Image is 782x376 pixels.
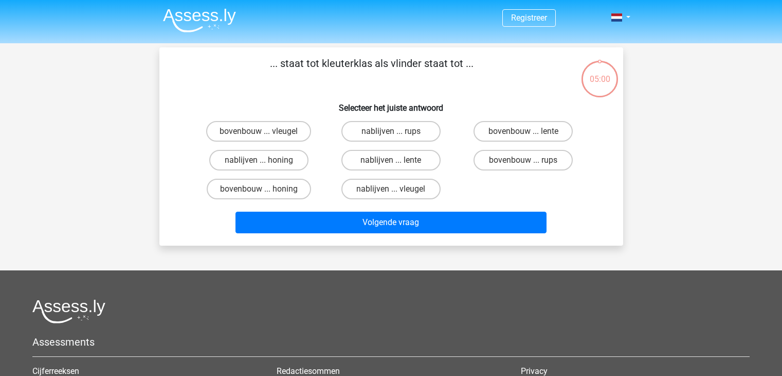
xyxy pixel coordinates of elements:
img: Assessly logo [32,299,105,323]
label: nablijven ... lente [341,150,441,170]
div: 05:00 [580,60,619,86]
label: nablijven ... vleugel [341,179,441,199]
label: bovenbouw ... lente [474,121,573,142]
h6: Selecteer het juiste antwoord [176,95,607,113]
label: bovenbouw ... rups [474,150,573,170]
a: Registreer [511,13,547,23]
label: bovenbouw ... honing [207,179,311,199]
p: ... staat tot kleuterklas als vlinder staat tot ... [176,56,568,87]
img: Assessly [163,8,236,32]
h5: Assessments [32,336,750,348]
a: Cijferreeksen [32,366,79,376]
label: bovenbouw ... vleugel [206,121,311,142]
a: Redactiesommen [277,366,340,376]
button: Volgende vraag [235,212,547,233]
a: Privacy [521,366,548,376]
label: nablijven ... honing [209,150,308,170]
label: nablijven ... rups [341,121,441,142]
